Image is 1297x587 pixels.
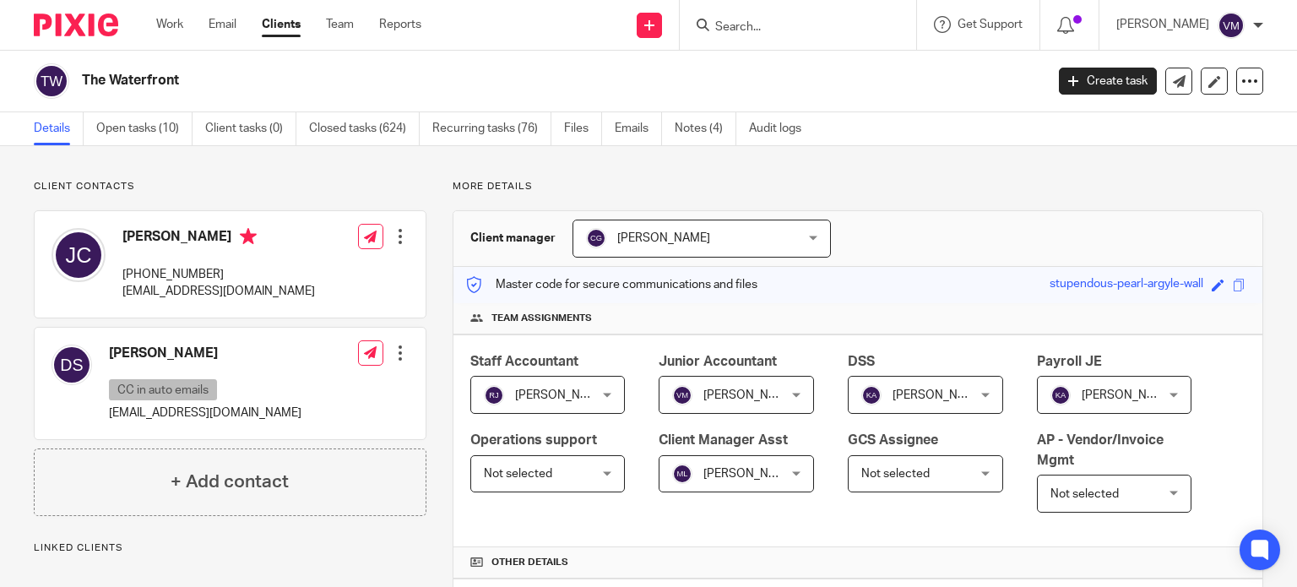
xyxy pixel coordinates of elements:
[1050,488,1119,500] span: Not selected
[34,180,426,193] p: Client contacts
[659,355,777,368] span: Junior Accountant
[156,16,183,33] a: Work
[1116,16,1209,33] p: [PERSON_NAME]
[309,112,420,145] a: Closed tasks (624)
[703,389,796,401] span: [PERSON_NAME]
[1037,355,1102,368] span: Payroll JE
[326,16,354,33] a: Team
[848,355,875,368] span: DSS
[1050,385,1071,405] img: svg%3E
[1037,433,1164,466] span: AP - Vendor/Invoice Mgmt
[1050,275,1203,295] div: stupendous-pearl-argyle-wall
[1218,12,1245,39] img: svg%3E
[861,468,930,480] span: Not selected
[861,385,882,405] img: svg%3E
[34,541,426,555] p: Linked clients
[893,389,985,401] span: [PERSON_NAME]
[848,433,938,447] span: GCS Assignee
[564,112,602,145] a: Files
[122,228,315,249] h4: [PERSON_NAME]
[714,20,866,35] input: Search
[209,16,236,33] a: Email
[617,232,710,244] span: [PERSON_NAME]
[958,19,1023,30] span: Get Support
[615,112,662,145] a: Emails
[109,405,301,421] p: [EMAIL_ADDRESS][DOMAIN_NAME]
[672,464,692,484] img: svg%3E
[491,312,592,325] span: Team assignments
[34,63,69,99] img: svg%3E
[205,112,296,145] a: Client tasks (0)
[122,283,315,300] p: [EMAIL_ADDRESS][DOMAIN_NAME]
[432,112,551,145] a: Recurring tasks (76)
[466,276,757,293] p: Master code for secure communications and files
[470,355,578,368] span: Staff Accountant
[34,112,84,145] a: Details
[703,468,796,480] span: [PERSON_NAME]
[52,345,92,385] img: svg%3E
[171,469,289,495] h4: + Add contact
[1059,68,1157,95] a: Create task
[122,266,315,283] p: [PHONE_NUMBER]
[109,345,301,362] h4: [PERSON_NAME]
[672,385,692,405] img: svg%3E
[379,16,421,33] a: Reports
[1082,389,1175,401] span: [PERSON_NAME]
[52,228,106,282] img: svg%3E
[484,385,504,405] img: svg%3E
[586,228,606,248] img: svg%3E
[749,112,814,145] a: Audit logs
[515,389,608,401] span: [PERSON_NAME]
[453,180,1263,193] p: More details
[675,112,736,145] a: Notes (4)
[659,433,788,447] span: Client Manager Asst
[262,16,301,33] a: Clients
[34,14,118,36] img: Pixie
[82,72,844,90] h2: The Waterfront
[96,112,193,145] a: Open tasks (10)
[484,468,552,480] span: Not selected
[109,379,217,400] p: CC in auto emails
[470,433,597,447] span: Operations support
[491,556,568,569] span: Other details
[240,228,257,245] i: Primary
[470,230,556,247] h3: Client manager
